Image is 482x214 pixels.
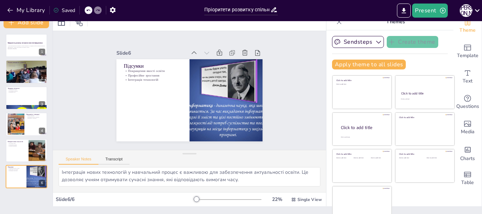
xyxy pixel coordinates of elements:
[8,92,45,93] p: Підтримка колег
[8,48,45,49] p: Generated with [URL]
[8,166,24,168] p: Підсумки
[401,91,448,96] div: Click to add title
[457,52,478,60] span: Template
[6,139,47,162] div: 5
[332,36,384,48] button: Sendsteps
[8,65,45,67] p: Обмін досвідом
[8,167,24,169] p: Покращення якості освіти
[6,112,47,136] div: 4
[456,103,479,110] span: Questions
[4,17,49,28] button: Add slide
[453,115,482,140] div: Add images, graphics, shapes or video
[74,18,83,26] span: Position
[427,157,449,159] div: Click to add text
[98,157,130,165] button: Transcript
[412,4,447,18] button: Present
[26,116,45,118] p: Покращення якості навчання
[26,115,45,117] p: Обмін знаннями
[453,90,482,115] div: Get real-time input from your audience
[8,140,26,142] p: Використання технологій
[39,49,45,55] div: 1
[336,157,352,159] div: Click to add text
[8,61,45,63] p: Основні пріоритети спільноти
[453,140,482,166] div: Add charts and graphs
[8,145,26,147] p: Онлайн-платформи
[387,36,438,48] button: Create theme
[8,64,45,65] p: Інтеграція нових технологій
[39,180,45,186] div: 6
[461,128,475,136] span: Media
[6,34,47,57] div: 1
[158,27,201,73] p: Покращення якості освіти
[59,157,98,165] button: Speaker Notes
[399,153,450,155] div: Click to add title
[8,90,45,92] p: Організація семінарів
[399,116,450,118] div: Click to add title
[371,157,387,159] div: Click to add text
[155,30,198,77] p: Професійне зростання
[8,89,45,90] p: Створення ресурсів
[39,101,45,108] div: 3
[453,64,482,90] div: Add text boxes
[401,98,448,100] div: Click to add text
[8,87,45,90] p: Завдання спільноти
[6,86,47,110] div: 3
[8,144,26,146] p: Інтерактивні дошки
[332,60,406,69] button: Apply theme to all slides
[463,77,472,85] span: Text
[341,125,386,131] div: Click to add title
[397,4,411,18] button: Export to PowerPoint
[336,79,387,82] div: Click to add title
[345,13,446,30] p: Themes
[8,143,26,144] p: Залучення учнів
[8,42,43,44] strong: Пріоритети розвитку спільноти вчителів інформатики
[26,114,45,116] p: Важливість співпраці
[336,153,387,155] div: Click to add title
[53,7,75,14] div: Saved
[453,13,482,39] div: Change the overall theme
[336,84,387,85] div: Click to add text
[8,45,45,48] p: У цій презентації ми розглянемо основні пріоритети та завдання роботи спільноти вчителів інформат...
[297,197,322,202] span: Single View
[56,196,194,203] div: Slide 6 / 6
[161,23,205,71] p: Підсумки
[8,170,24,172] p: Інтеграція технологій
[461,179,474,187] span: Table
[5,5,48,16] button: My Library
[453,166,482,191] div: Add a table
[460,4,472,18] button: Н [PERSON_NAME]
[399,157,421,159] div: Click to add text
[341,136,385,138] div: Click to add body
[354,157,369,159] div: Click to add text
[8,63,45,64] p: Підвищення кваліфікації вчителів
[8,169,24,170] p: Професійне зростання
[460,155,475,163] span: Charts
[166,9,218,65] div: Slide 6
[56,17,67,28] div: Layout
[39,128,45,134] div: 4
[39,154,45,160] div: 5
[204,5,270,15] input: Insert title
[269,196,285,203] div: 22 %
[6,165,47,188] div: 6
[459,26,476,34] span: Theme
[39,75,45,81] div: 2
[59,167,320,187] textarea: Покращення якості освіти є основною метою розвитку спільноти вчителів інформатики. Це позитивно в...
[453,39,482,64] div: Add ready made slides
[6,60,47,83] div: 2
[152,33,194,79] p: Інтеграція технологій
[460,4,472,17] div: Н [PERSON_NAME]
[26,118,45,119] p: Підтримка у викликах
